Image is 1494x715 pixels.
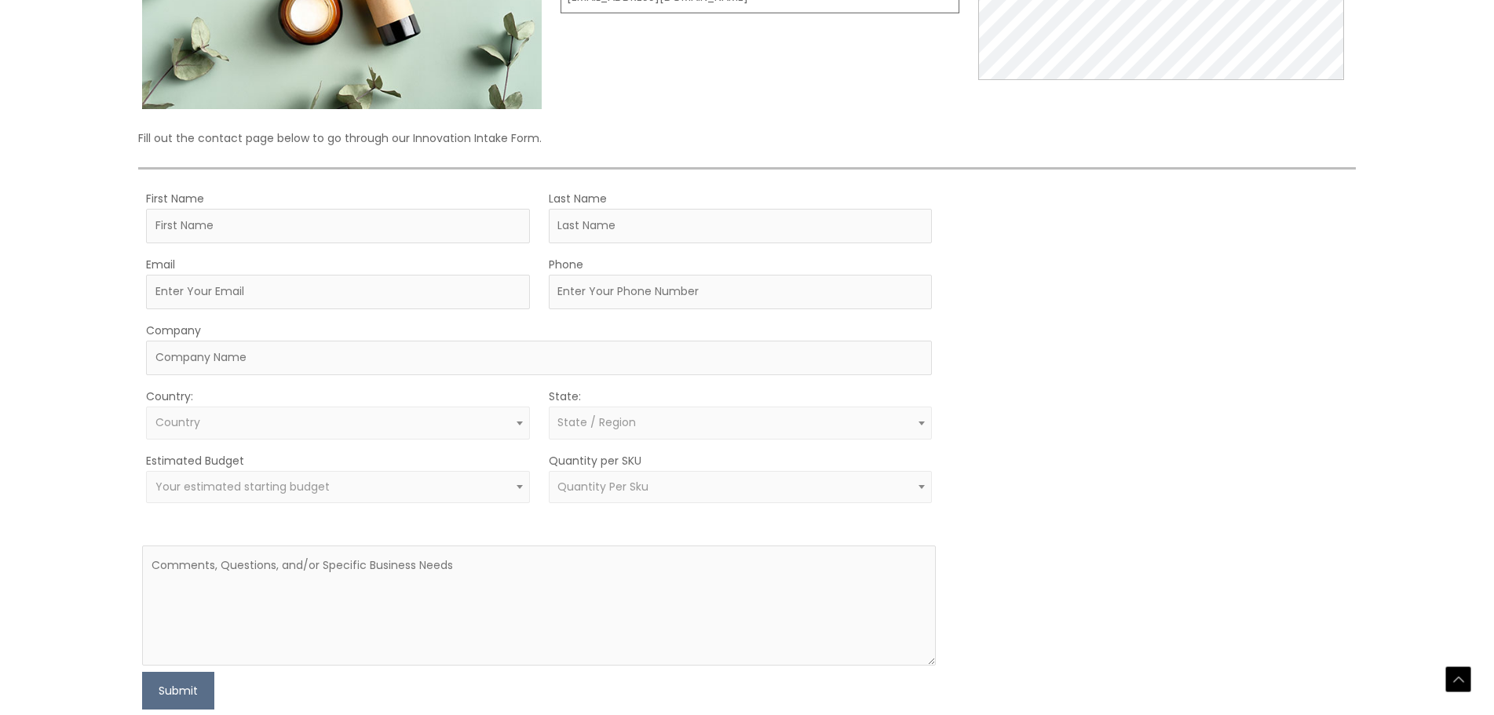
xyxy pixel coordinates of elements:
[155,479,330,494] span: Your estimated starting budget
[146,188,204,209] label: First Name
[146,275,529,309] input: Enter Your Email
[549,275,932,309] input: Enter Your Phone Number
[146,320,201,341] label: Company
[557,414,636,430] span: State / Region
[146,386,193,407] label: Country:
[549,386,581,407] label: State:
[549,209,932,243] input: Last Name
[146,209,529,243] input: First Name
[146,451,244,471] label: Estimated Budget
[557,479,648,494] span: Quantity Per Sku
[146,341,932,375] input: Company Name
[138,128,1355,148] p: Fill out the contact page below to go through our Innovation Intake Form.
[549,451,641,471] label: Quantity per SKU
[155,414,200,430] span: Country
[549,254,583,275] label: Phone
[549,188,607,209] label: Last Name
[146,254,175,275] label: Email
[142,672,214,710] button: Submit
